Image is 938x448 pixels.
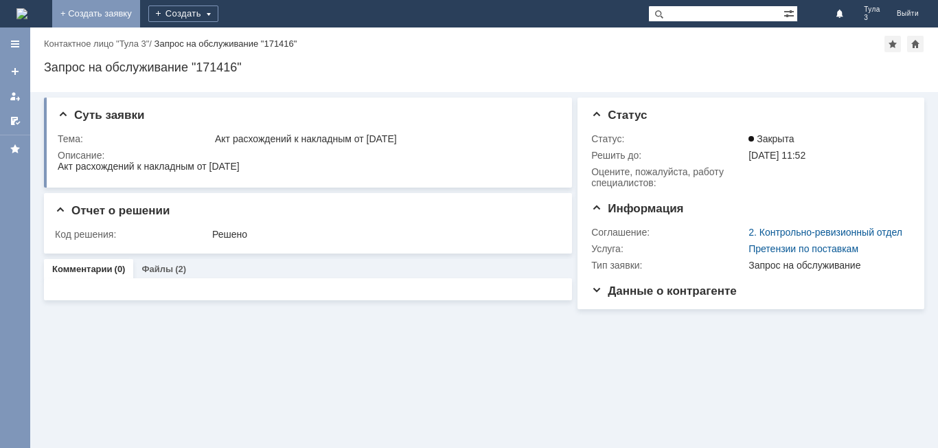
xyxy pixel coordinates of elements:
[212,229,553,240] div: Решено
[44,60,924,74] div: Запрос на обслуживание "171416"
[748,227,902,238] a: 2. Контрольно-ревизионный отдел
[748,133,794,144] span: Закрыта
[148,5,218,22] div: Создать
[215,133,553,144] div: Акт расхождений к накладным от [DATE]
[748,260,904,271] div: Запрос на обслуживание
[55,204,170,217] span: Отчет о решении
[44,38,149,49] a: Контактное лицо "Тула 3"
[155,38,297,49] div: Запрос на обслуживание "171416"
[44,38,155,49] div: /
[175,264,186,274] div: (2)
[748,243,858,254] a: Претензии по поставкам
[52,264,113,274] a: Комментарии
[591,133,746,144] div: Статус:
[591,227,746,238] div: Соглашение:
[783,6,797,19] span: Расширенный поиск
[907,36,924,52] div: Сделать домашней страницей
[591,202,683,215] span: Информация
[4,60,26,82] a: Создать заявку
[4,85,26,107] a: Мои заявки
[591,150,746,161] div: Решить до:
[4,110,26,132] a: Мои согласования
[864,14,880,22] span: 3
[591,243,746,254] div: Услуга:
[591,109,647,122] span: Статус
[115,264,126,274] div: (0)
[748,150,805,161] span: [DATE] 11:52
[591,166,746,188] div: Oцените, пожалуйста, работу специалистов:
[58,150,556,161] div: Описание:
[591,260,746,271] div: Тип заявки:
[55,229,209,240] div: Код решения:
[864,5,880,14] span: Тула
[884,36,901,52] div: Добавить в избранное
[58,133,212,144] div: Тема:
[141,264,173,274] a: Файлы
[591,284,737,298] span: Данные о контрагенте
[16,8,27,19] a: Перейти на домашнюю страницу
[16,8,27,19] img: logo
[58,109,144,122] span: Суть заявки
